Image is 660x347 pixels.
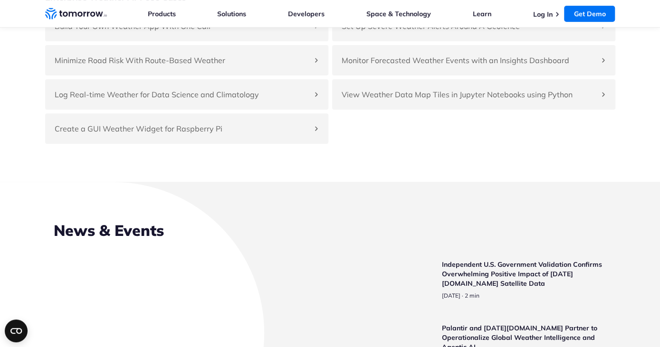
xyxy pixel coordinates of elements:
[45,45,328,75] div: Minimize Road Risk With Route-Based Weather
[148,9,176,18] a: Products
[45,7,107,21] a: Home link
[342,55,596,66] h4: Monitor Forecasted Weather Events with an Insights Dashboard
[379,260,607,312] a: Read Independent U.S. Government Validation Confirms Overwhelming Positive Impact of Tomorrow.io ...
[54,220,607,241] h2: News & Events
[5,319,28,342] button: Open CMP widget
[332,45,615,75] div: Monitor Forecasted Weather Events with an Insights Dashboard
[55,123,309,134] h4: Create a GUI Weather Widget for Raspberry Pi
[564,6,615,22] a: Get Demo
[45,79,328,110] div: Log Real-time Weather for Data Science and Climatology
[442,260,607,288] h3: Independent U.S. Government Validation Confirms Overwhelming Positive Impact of [DATE][DOMAIN_NAM...
[533,10,552,19] a: Log In
[342,89,596,100] h4: View Weather Data Map Tiles in Jupyter Notebooks using Python
[332,79,615,110] div: View Weather Data Map Tiles in Jupyter Notebooks using Python
[442,292,460,299] span: publish date
[366,9,431,18] a: Space & Technology
[217,9,246,18] a: Solutions
[55,55,309,66] h4: Minimize Road Risk With Route-Based Weather
[55,89,309,100] h4: Log Real-time Weather for Data Science and Climatology
[465,292,479,299] span: Estimated reading time
[462,292,463,300] span: ·
[473,9,491,18] a: Learn
[288,9,325,18] a: Developers
[45,113,328,144] div: Create a GUI Weather Widget for Raspberry Pi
